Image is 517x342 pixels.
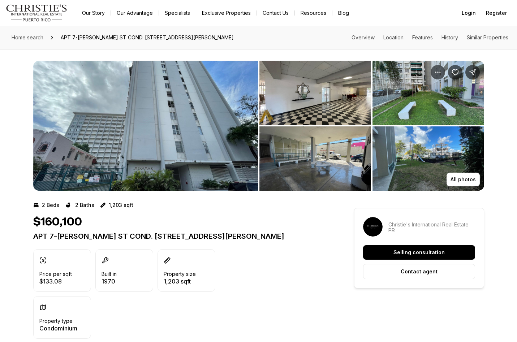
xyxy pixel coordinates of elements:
button: View image gallery [33,61,258,191]
button: View image gallery [372,61,484,125]
span: Register [486,10,507,16]
button: Save Property: APT 7-C HERNANDEZ ST COND. MIRAMAR TOWERS #7-C [448,65,462,79]
p: Property type [39,318,73,324]
p: Christie's International Real Estate PR [388,222,475,233]
li: 2 of 3 [259,61,484,191]
button: Share Property: APT 7-C HERNANDEZ ST COND. MIRAMAR TOWERS #7-C [465,65,480,79]
p: Condominium [39,325,77,331]
p: 2 Beds [42,202,59,208]
p: Price per sqft [39,271,72,277]
button: Property options [431,65,445,79]
a: Exclusive Properties [196,8,257,18]
p: Contact agent [401,269,438,274]
a: Skip to: Features [412,34,433,40]
p: APT 7-[PERSON_NAME] ST COND. [STREET_ADDRESS][PERSON_NAME] [33,232,328,241]
p: 1,203 sqft [109,202,133,208]
a: Skip to: Location [383,34,404,40]
p: All photos [451,177,476,182]
button: View image gallery [372,126,484,191]
button: Login [457,6,480,20]
button: Contact Us [257,8,294,18]
a: Skip to: History [441,34,458,40]
li: 1 of 3 [33,61,258,191]
nav: Page section menu [352,35,508,40]
a: Our Advantage [111,8,159,18]
p: Property size [164,271,196,277]
a: Specialists [159,8,196,18]
img: logo [6,4,68,22]
a: Our Story [76,8,111,18]
span: Home search [12,34,43,40]
button: View image gallery [259,126,371,191]
p: 1970 [102,278,117,284]
p: 1,203 sqft [164,278,196,284]
button: Selling consultation [363,245,475,260]
div: Listing Photos [33,61,484,191]
a: Home search [9,32,46,43]
h1: $160,100 [33,215,82,229]
button: Register [482,6,511,20]
a: Skip to: Similar Properties [467,34,508,40]
p: Selling consultation [393,250,445,255]
p: 2 Baths [75,202,94,208]
span: APT 7-[PERSON_NAME] ST COND. [STREET_ADDRESS][PERSON_NAME] [58,32,237,43]
button: All photos [447,173,480,186]
button: View image gallery [259,61,371,125]
a: Resources [295,8,332,18]
span: Login [462,10,476,16]
a: Blog [332,8,355,18]
p: $133.08 [39,278,72,284]
a: Skip to: Overview [352,34,375,40]
button: Contact agent [363,264,475,279]
p: Built in [102,271,117,277]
